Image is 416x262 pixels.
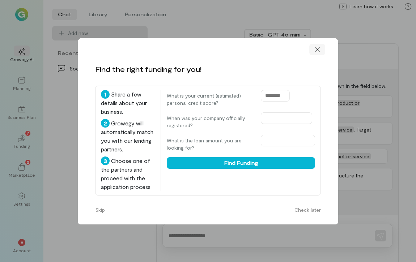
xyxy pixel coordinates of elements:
[101,156,155,191] div: Choose one of the partners and proceed with the application process.
[167,115,254,129] label: When was your company officially registered?
[101,156,110,165] div: 3
[101,90,110,99] div: 1
[101,119,110,128] div: 2
[101,119,155,154] div: Growegy will automatically match you with our lending partners.
[101,90,155,116] div: Share a few details about your business.
[167,157,315,169] button: Find Funding
[167,92,254,107] label: What is your current (estimated) personal credit score?
[290,204,325,216] button: Check later
[95,64,201,74] div: Find the right funding for you!
[91,204,109,216] button: Skip
[167,137,254,151] label: What is the loan amount you are looking for?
